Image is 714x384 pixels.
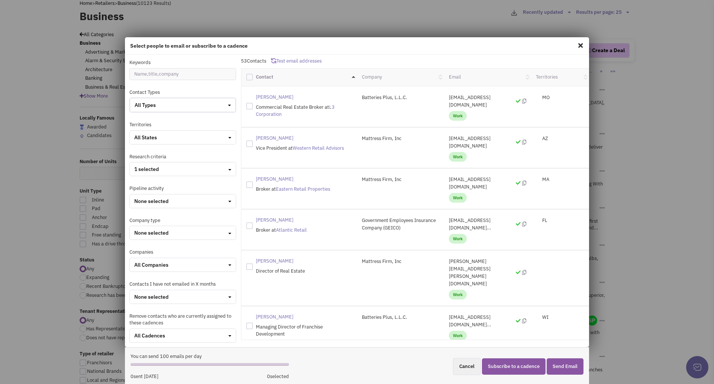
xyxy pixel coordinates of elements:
span: All States [134,134,157,141]
p: You can send 100 emails per day [131,353,289,360]
div: AZ [531,135,589,142]
p: abonica@easternretail.com [449,176,526,191]
p: aarguello@w-retail.com [449,135,526,150]
button: All Types [130,98,236,112]
div: FL [531,217,589,224]
span: Director of Real Estate [256,268,305,274]
span: All Companies [134,261,168,268]
span: Broker [256,227,270,233]
label: Contacts I have not emailed in X months [129,281,216,288]
button: Subscribe to a cadence [482,358,546,375]
span: Work [449,234,467,244]
button: None selected [129,194,236,208]
input: Name,title,company [129,68,236,80]
a: Contact [256,74,273,81]
label: Territories [129,121,151,128]
div: Government Employees Insurance Company (GEICO) [357,217,444,232]
button: Cancel [453,358,481,375]
a: Territories [536,74,558,80]
p: amurmes@atlanticretail.com [449,217,526,232]
span: at [271,186,330,192]
a: Eastern Retail Properties [276,186,330,192]
span: Managing Director of Franchise Development [256,324,323,337]
div: MA [531,176,589,183]
div: 12% [131,363,289,366]
span: Commercial Real Estate Broker [256,104,324,110]
label: Keywords [129,59,151,66]
label: Contact Types [129,89,160,96]
a: L3 Corporation [256,104,335,117]
label: Companies [129,249,153,256]
label: Research criteria [129,153,166,161]
spn: [PERSON_NAME] [256,94,293,100]
span: Test email addresses [276,58,322,64]
span: Work [449,290,467,299]
span: None selected [134,293,168,300]
h4: Select people to email or subscribe to a cadence [130,42,584,49]
div: Mattress Firm, Inc [357,135,444,142]
p: ALANA@L3CORP.NET [449,94,526,109]
button: All States [129,130,236,145]
div: WI [531,314,589,321]
div: Mattress Firm, Inc [357,258,444,265]
label: Remove contacts who are currently assigned to these cadences [129,313,236,327]
div: Mattress Firm, Inc [357,176,444,183]
button: Send Email [547,358,583,375]
button: None selected [129,226,236,240]
div: selected [267,373,289,380]
button: All Companies [129,258,236,272]
span: Work [449,331,467,340]
div: sent [DATE] [131,373,158,380]
a: Atlantic Retail [276,227,307,233]
div: Batteries Plus, L.L.C. [357,94,444,101]
span: at [256,104,335,117]
p: Contacts [241,58,589,65]
span: Vice President [256,145,287,151]
label: Company type [129,217,160,224]
span: at [271,227,307,233]
span: at [288,145,344,151]
button: All Cadences [129,329,236,343]
spn: [PERSON_NAME] [256,258,293,264]
span: Work [449,111,467,121]
p: Robert.Mataraso@mfrm.com [449,258,526,288]
span: Work [449,193,467,203]
spn: [PERSON_NAME] [256,176,293,182]
span: 0 [267,373,270,380]
span: None selected [134,198,168,204]
spn: [PERSON_NAME] [256,314,293,320]
a: Western Retail Advisors [293,145,344,151]
span: Broker [256,186,270,192]
span: 0 [131,373,134,380]
spn: [PERSON_NAME] [256,135,293,141]
span: All Cadences [134,332,165,339]
button: None selected [129,290,236,304]
button: 1 selected [129,162,236,176]
div: Batteries Plus, L.L.C. [357,314,444,321]
span: 1 selected [134,166,159,172]
a: Email [449,74,461,80]
a: Company [362,74,382,80]
span: Work [449,152,467,162]
spn: [PERSON_NAME] [256,217,293,223]
p: bmangual@batteriesplus.com [449,314,526,329]
span: All Types [135,102,156,108]
span: None selected [134,229,168,236]
span: 53 [241,58,247,64]
label: Pipeline activity [129,185,164,192]
div: MO [531,94,589,101]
